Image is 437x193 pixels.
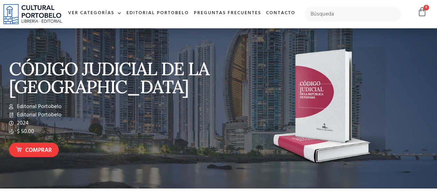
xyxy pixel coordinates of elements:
span: 0 [424,5,429,10]
a: Ver Categorías [66,6,124,21]
a: Preguntas frecuentes [191,6,264,21]
p: CÓDIGO JUDICIAL DE LA [GEOGRAPHIC_DATA] [9,60,215,96]
span: Comprar [25,146,52,155]
span: 2024 [15,119,29,127]
a: Editorial Portobelo [124,6,191,21]
a: Contacto [264,6,298,21]
input: Búsqueda [305,7,401,21]
a: Comprar [9,143,59,157]
span: Editorial Portobelo [15,103,61,111]
a: 0 [417,7,427,17]
span: $ 50.00 [15,127,34,136]
span: Editorial Portobelo [15,111,61,119]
